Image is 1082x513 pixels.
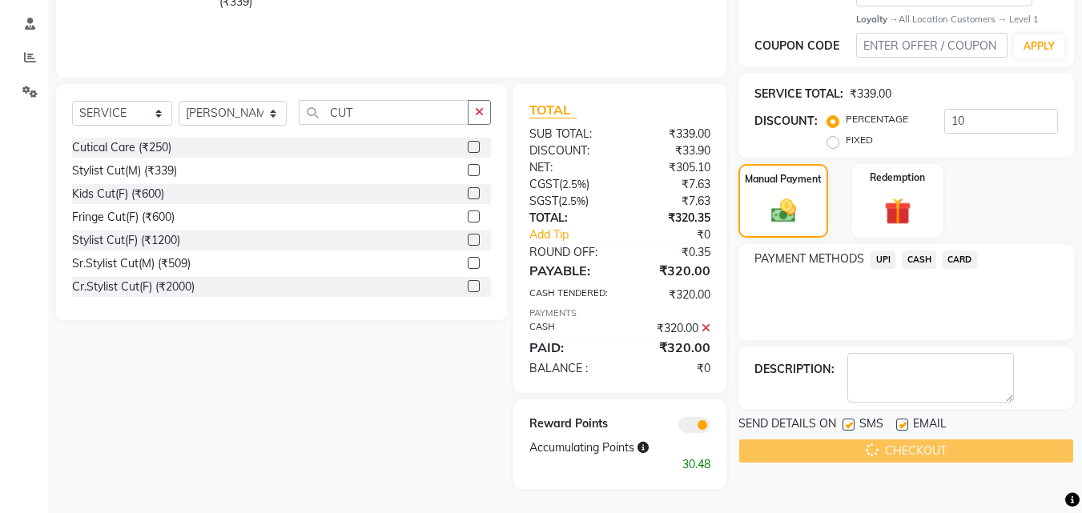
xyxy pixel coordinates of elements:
[529,307,710,320] div: PAYMENTS
[638,226,723,243] div: ₹0
[745,172,822,186] label: Manual Payment
[620,142,722,159] div: ₹33.90
[856,33,1008,58] input: ENTER OFFER / COUPON CODE
[72,279,195,295] div: Cr.Stylist Cut(F) (₹2000)
[754,38,855,54] div: COUPON CODE
[299,100,469,125] input: Search or Scan
[517,226,637,243] a: Add Tip
[856,13,1058,26] div: All Location Customers → Level 1
[871,250,895,269] span: UPI
[72,232,180,249] div: Stylist Cut(F) (₹1200)
[72,255,191,272] div: Sr.Stylist Cut(M) (₹509)
[517,193,620,210] div: ( )
[620,338,722,357] div: ₹320.00
[517,159,620,176] div: NET:
[943,250,977,269] span: CARD
[754,361,835,378] div: DESCRIPTION:
[620,261,722,280] div: ₹320.00
[620,126,722,142] div: ₹339.00
[517,456,722,473] div: 30.48
[859,415,883,435] span: SMS
[620,193,722,210] div: ₹7.63
[850,86,891,102] div: ₹339.00
[620,159,722,176] div: ₹305.10
[72,139,171,156] div: Cutical Care (₹250)
[517,176,620,193] div: ( )
[620,176,722,193] div: ₹7.63
[870,170,925,185] label: Redemption
[517,210,620,226] div: TOTAL:
[913,415,947,435] span: EMAIL
[529,102,577,118] span: TOTAL
[72,209,175,226] div: Fringe Cut(F) (₹600)
[72,186,164,202] div: Kids Cut(F) (₹600)
[517,415,620,433] div: Reward Points
[517,142,620,159] div: DISCOUNT:
[856,14,899,25] strong: Loyalty →
[763,196,804,225] img: _cash.svg
[620,360,722,377] div: ₹0
[561,194,585,207] span: 2.5%
[517,287,620,303] div: CASH TENDERED:
[517,244,620,261] div: ROUND OFF:
[517,338,620,357] div: PAID:
[529,194,558,208] span: SGST
[1014,34,1064,58] button: APPLY
[846,112,908,126] label: PERCENTAGE
[517,320,620,337] div: CASH
[620,320,722,337] div: ₹320.00
[517,439,671,456] div: Accumulating Points
[902,250,936,269] span: CASH
[517,261,620,280] div: PAYABLE:
[754,250,864,267] span: PAYMENT METHODS
[876,194,919,227] img: _gift.svg
[562,178,586,190] span: 2.5%
[620,287,722,303] div: ₹320.00
[517,126,620,142] div: SUB TOTAL:
[754,113,818,130] div: DISCOUNT:
[529,177,559,191] span: CGST
[738,415,836,435] span: SEND DETAILS ON
[754,86,843,102] div: SERVICE TOTAL:
[620,210,722,226] div: ₹320.35
[72,162,177,179] div: Stylist Cut(M) (₹339)
[846,133,873,147] label: FIXED
[620,244,722,261] div: ₹0.35
[517,360,620,377] div: BALANCE :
